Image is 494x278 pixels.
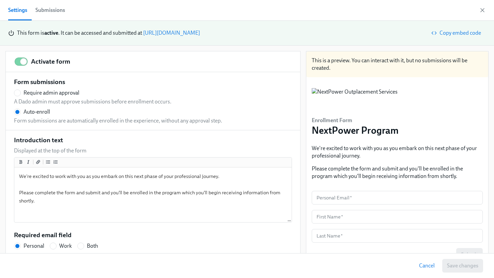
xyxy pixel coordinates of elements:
[14,117,222,125] p: Form submissions are automatically enrolled in the experience, without any approval step.
[14,136,63,145] h5: Introduction text
[8,5,27,15] span: Settings
[14,231,72,240] h5: Required email field
[25,159,32,165] button: Add italic text
[31,57,70,66] h5: Activate form
[17,159,24,165] button: Add bold text
[312,88,398,109] img: NextPower Outplacement Services
[433,30,481,36] span: Copy embed code
[312,145,483,160] p: We're excited to work with you as you embark on this next phase of your professional journey.
[312,165,483,180] p: Please complete the form and submit and you'll be enrolled in the program which you'll begin rece...
[44,30,58,36] strong: active
[14,78,65,86] h5: Form submissions
[59,242,72,250] span: Work
[52,159,59,165] button: Add ordered list
[16,169,290,222] textarea: We're excited to work with you as you embark on this next phase of your professional journey. Ple...
[24,242,44,250] span: Personal
[14,98,171,105] p: A Dado admin must approve submissions before enrollment occurs.
[35,5,65,15] div: Submissions
[419,262,435,269] span: Cancel
[312,124,399,136] h3: NextPower Program
[24,89,79,97] span: Require admin approval
[24,108,50,116] span: Auto-enroll
[14,147,87,154] p: Displayed at the top of the form
[87,242,98,250] span: Both
[45,159,51,165] button: Add unordered list
[306,51,489,77] div: This is a preview. You can interact with it, but no submissions will be created.
[17,30,142,36] span: This form is . It can be accessed and submitted at
[414,259,439,273] button: Cancel
[35,159,42,165] button: Add a link
[143,30,200,36] a: [URL][DOMAIN_NAME]
[312,117,399,124] h6: Enrollment Form
[428,26,486,40] button: Copy embed code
